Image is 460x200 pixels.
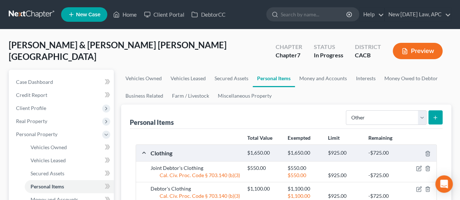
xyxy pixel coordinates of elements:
[147,149,244,157] div: Clothing
[276,43,302,51] div: Chapter
[365,172,405,179] div: -$725.00
[130,118,174,127] div: Personal Items
[276,51,302,60] div: Chapter
[9,40,227,62] span: [PERSON_NAME] & [PERSON_NAME] [PERSON_NAME][GEOGRAPHIC_DATA]
[25,141,114,154] a: Vehicles Owned
[16,118,47,124] span: Real Property
[244,164,284,172] div: $550.00
[351,70,380,87] a: Interests
[314,43,343,51] div: Status
[147,185,244,192] div: Debtor's Clothing
[324,172,365,179] div: $925.00
[435,175,453,193] div: Open Intercom Messenger
[244,150,284,156] div: $1,650.00
[284,172,324,179] div: $550.00
[385,8,451,21] a: New [DATE] Law, APC
[380,70,442,87] a: Money Owed to Debtor
[25,180,114,193] a: Personal Items
[281,8,347,21] input: Search by name...
[109,8,140,21] a: Home
[166,70,210,87] a: Vehicles Leased
[284,192,324,200] div: $1,100.00
[355,51,381,60] div: CACB
[188,8,229,21] a: DebtorCC
[324,192,365,200] div: $925.00
[297,52,300,58] span: 7
[76,12,100,17] span: New Case
[31,157,66,163] span: Vehicles Leased
[31,183,64,189] span: Personal Items
[328,135,340,141] strong: Limit
[31,170,64,176] span: Secured Assets
[295,70,351,87] a: Money and Accounts
[284,164,324,172] div: $550.00
[16,92,47,98] span: Credit Report
[365,150,405,156] div: -$725.00
[360,8,384,21] a: Help
[288,135,311,141] strong: Exempted
[368,135,392,141] strong: Remaining
[365,192,405,200] div: -$725.00
[31,144,67,150] span: Vehicles Owned
[253,70,295,87] a: Personal Items
[210,70,253,87] a: Secured Assets
[25,167,114,180] a: Secured Assets
[10,75,114,89] a: Case Dashboard
[355,43,381,51] div: District
[10,89,114,102] a: Credit Report
[121,70,166,87] a: Vehicles Owned
[247,135,272,141] strong: Total Value
[284,150,324,156] div: $1,650.00
[213,87,276,105] a: Miscellaneous Property
[244,185,284,192] div: $1,100.00
[147,164,244,172] div: Joint Debtor's Clothing
[121,87,168,105] a: Business Related
[16,131,57,137] span: Personal Property
[147,192,244,200] div: Cal. Civ. Proc. Code § 703.140 (b)(3)
[314,51,343,60] div: In Progress
[140,8,188,21] a: Client Portal
[16,79,53,85] span: Case Dashboard
[284,185,324,192] div: $1,100.00
[25,154,114,167] a: Vehicles Leased
[16,105,46,111] span: Client Profile
[147,172,244,179] div: Cal. Civ. Proc. Code § 703.140 (b)(3)
[168,87,213,105] a: Farm / Livestock
[393,43,443,59] button: Preview
[324,150,365,156] div: $925.00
